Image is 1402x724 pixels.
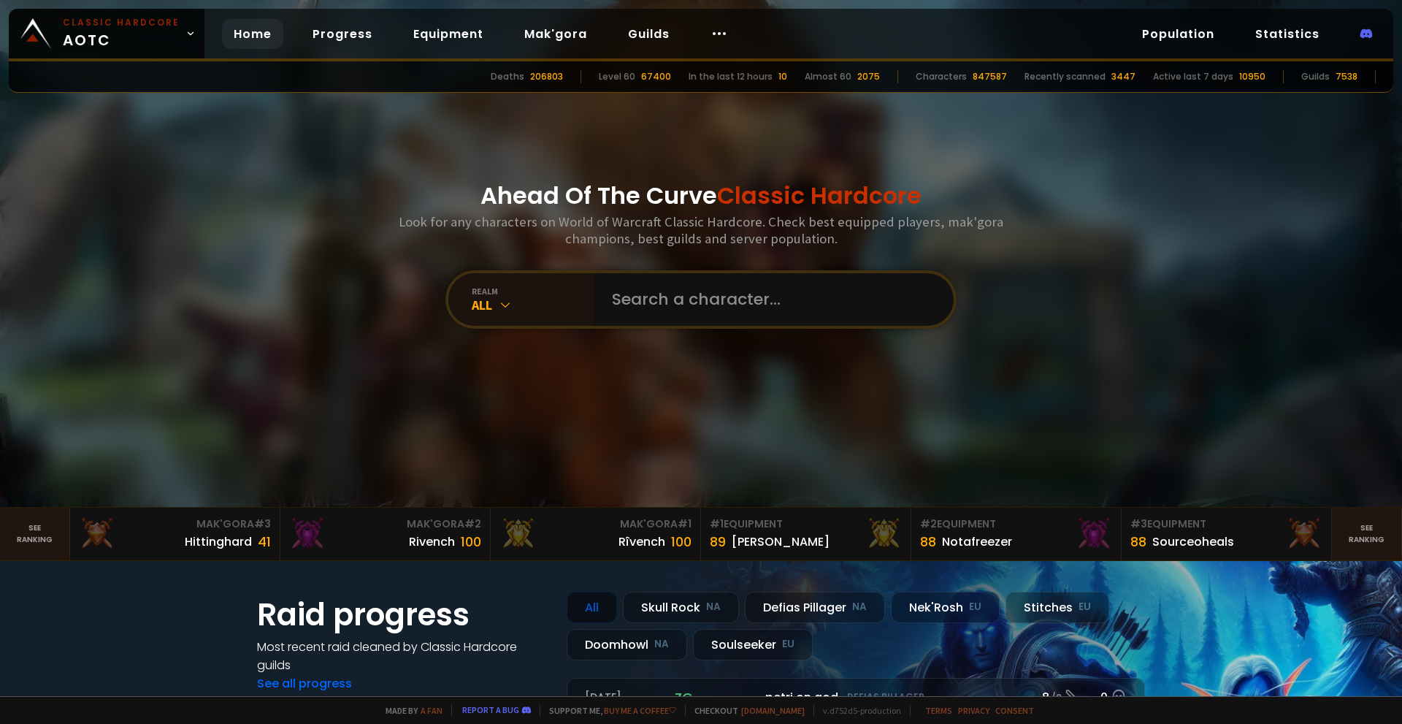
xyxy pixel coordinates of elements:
[530,70,563,83] div: 206803
[567,629,687,660] div: Doomhowl
[222,19,283,49] a: Home
[1130,532,1146,552] div: 88
[732,533,830,551] div: [PERSON_NAME]
[920,517,1112,532] div: Equipment
[599,70,635,83] div: Level 60
[1152,533,1234,551] div: Sourceoheals
[70,508,280,560] a: Mak'Gora#3Hittinghard41
[472,286,594,297] div: realm
[857,70,880,83] div: 2075
[685,705,805,716] span: Checkout
[916,70,967,83] div: Characters
[280,508,491,560] a: Mak'Gora#2Rivench100
[805,70,851,83] div: Almost 60
[911,508,1122,560] a: #2Equipment88Notafreezer
[710,532,726,552] div: 89
[1130,19,1226,49] a: Population
[920,517,937,531] span: # 2
[689,70,773,83] div: In the last 12 hours
[920,532,936,552] div: 88
[257,638,549,674] h4: Most recent raid cleaned by Classic Hardcore guilds
[942,533,1012,551] div: Notafreezer
[603,273,936,326] input: Search a character...
[1005,592,1109,623] div: Stitches
[462,704,519,715] a: Report a bug
[480,178,922,213] h1: Ahead Of The Curve
[925,705,952,716] a: Terms
[491,70,524,83] div: Deaths
[1153,70,1233,83] div: Active last 7 days
[710,517,902,532] div: Equipment
[472,297,594,313] div: All
[1122,508,1332,560] a: #3Equipment88Sourceoheals
[701,508,911,560] a: #1Equipment89[PERSON_NAME]
[813,705,901,716] span: v. d752d5 - production
[623,592,739,623] div: Skull Rock
[540,705,676,716] span: Support me,
[654,637,669,652] small: NA
[995,705,1034,716] a: Consent
[706,600,721,614] small: NA
[567,592,617,623] div: All
[678,517,692,531] span: # 1
[1301,70,1330,83] div: Guilds
[973,70,1007,83] div: 847587
[741,705,805,716] a: [DOMAIN_NAME]
[63,16,180,29] small: Classic Hardcore
[745,592,885,623] div: Defias Pillager
[1336,70,1357,83] div: 7538
[778,70,787,83] div: 10
[254,517,271,531] span: # 3
[257,675,352,692] a: See all progress
[1130,517,1322,532] div: Equipment
[258,532,271,552] div: 41
[421,705,443,716] a: a fan
[409,533,455,551] div: Rivench
[1244,19,1331,49] a: Statistics
[618,533,665,551] div: Rîvench
[693,629,813,660] div: Soulseeker
[1079,600,1091,614] small: EU
[969,600,981,614] small: EU
[461,532,481,552] div: 100
[852,600,867,614] small: NA
[641,70,671,83] div: 67400
[464,517,481,531] span: # 2
[567,678,1145,717] a: [DATE]zgpetri on godDefias Pillager8 /90
[289,517,481,532] div: Mak'Gora
[1130,517,1147,531] span: # 3
[717,179,922,212] span: Classic Hardcore
[513,19,599,49] a: Mak'gora
[301,19,384,49] a: Progress
[1024,70,1106,83] div: Recently scanned
[710,517,724,531] span: # 1
[1111,70,1135,83] div: 3447
[1332,508,1402,560] a: Seeranking
[616,19,681,49] a: Guilds
[1239,70,1265,83] div: 10950
[782,637,794,652] small: EU
[63,16,180,51] span: AOTC
[402,19,495,49] a: Equipment
[604,705,676,716] a: Buy me a coffee
[393,213,1009,247] h3: Look for any characters on World of Warcraft Classic Hardcore. Check best equipped players, mak'g...
[671,532,692,552] div: 100
[79,517,271,532] div: Mak'Gora
[891,592,1000,623] div: Nek'Rosh
[257,592,549,638] h1: Raid progress
[499,517,692,532] div: Mak'Gora
[377,705,443,716] span: Made by
[185,533,252,551] div: Hittinghard
[491,508,701,560] a: Mak'Gora#1Rîvench100
[958,705,989,716] a: Privacy
[9,9,204,58] a: Classic HardcoreAOTC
